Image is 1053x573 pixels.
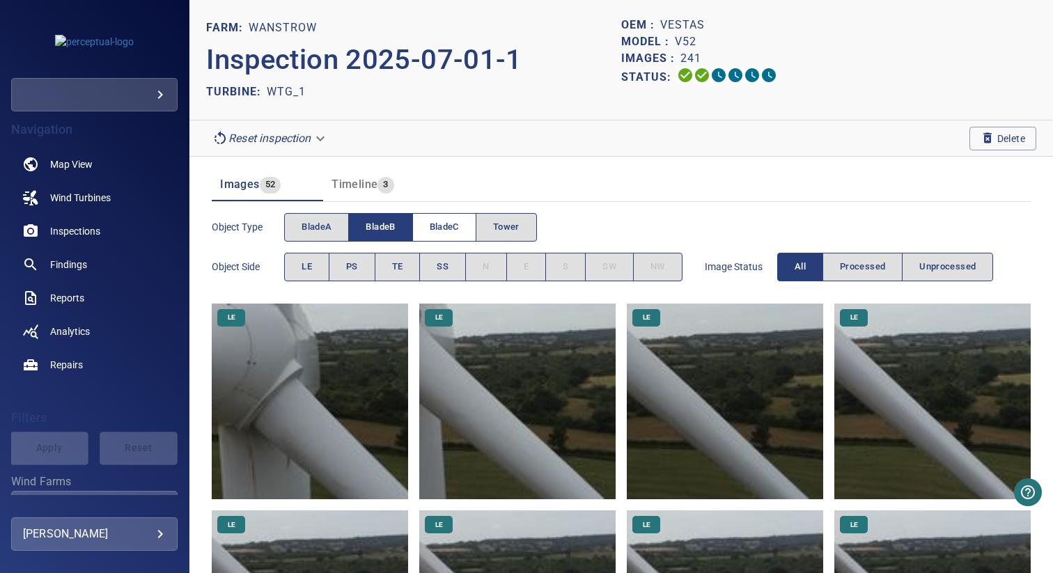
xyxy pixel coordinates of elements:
span: 3 [377,177,393,193]
svg: Data Formatted 100% [694,67,710,84]
p: 241 [680,50,701,67]
button: bladeC [412,213,476,242]
span: All [795,259,806,275]
span: Map View [50,157,93,171]
div: objectSide [284,253,682,281]
span: LE [427,313,451,322]
svg: Uploading 100% [677,67,694,84]
button: Tower [476,213,537,242]
span: Image Status [705,260,777,274]
em: Reset inspection [228,132,311,145]
span: Object Side [212,260,284,274]
div: Reset inspection [206,126,333,150]
label: Wind Farms [11,476,178,487]
span: bladeC [430,219,459,235]
span: bladeB [366,219,395,235]
p: TURBINE: [206,84,267,100]
span: Processed [840,259,885,275]
svg: ML Processing 0% [727,67,744,84]
span: LE [427,520,451,530]
button: LE [284,253,329,281]
svg: Selecting 0% [710,67,727,84]
a: findings noActive [11,248,178,281]
span: Repairs [50,358,83,372]
a: map noActive [11,148,178,181]
span: SS [437,259,448,275]
p: V52 [675,33,696,50]
span: Object type [212,220,284,234]
span: Wind Turbines [50,191,111,205]
a: analytics noActive [11,315,178,348]
span: Unprocessed [919,259,976,275]
img: perceptual-logo [55,35,134,49]
h4: Filters [11,411,178,425]
button: All [777,253,823,281]
span: LE [302,259,312,275]
span: LE [219,313,244,322]
span: 52 [260,177,281,193]
span: LE [842,520,866,530]
span: LE [219,520,244,530]
span: LE [634,520,659,530]
span: Analytics [50,324,90,338]
div: imageStatus [777,253,994,281]
div: perceptual [11,78,178,111]
p: FARM: [206,19,249,36]
p: WTG_1 [267,84,306,100]
p: Status: [621,67,677,87]
button: bladeB [348,213,412,242]
span: Reports [50,291,84,305]
button: Processed [822,253,903,281]
span: Tower [493,219,520,235]
a: windturbines noActive [11,181,178,214]
p: Images : [621,50,680,67]
p: Inspection 2025-07-01-1 [206,39,621,81]
svg: Classification 0% [760,67,777,84]
span: TE [392,259,403,275]
button: bladeA [284,213,349,242]
span: bladeA [302,219,331,235]
p: Vestas [660,17,705,33]
p: OEM : [621,17,660,33]
button: SS [419,253,466,281]
span: Findings [50,258,87,272]
span: Timeline [331,178,377,191]
button: PS [329,253,375,281]
div: Wind Farms [11,491,178,524]
a: repairs noActive [11,348,178,382]
svg: Matching 0% [744,67,760,84]
a: inspections noActive [11,214,178,248]
span: LE [634,313,659,322]
button: TE [375,253,421,281]
button: Delete [969,127,1036,150]
div: objectType [284,213,537,242]
span: Images [220,178,259,191]
button: Unprocessed [902,253,993,281]
span: Inspections [50,224,100,238]
h4: Navigation [11,123,178,136]
div: [PERSON_NAME] [23,523,166,545]
p: Wanstrow [249,19,317,36]
a: reports noActive [11,281,178,315]
span: Delete [981,131,1025,146]
p: Model : [621,33,675,50]
span: PS [346,259,358,275]
span: LE [842,313,866,322]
